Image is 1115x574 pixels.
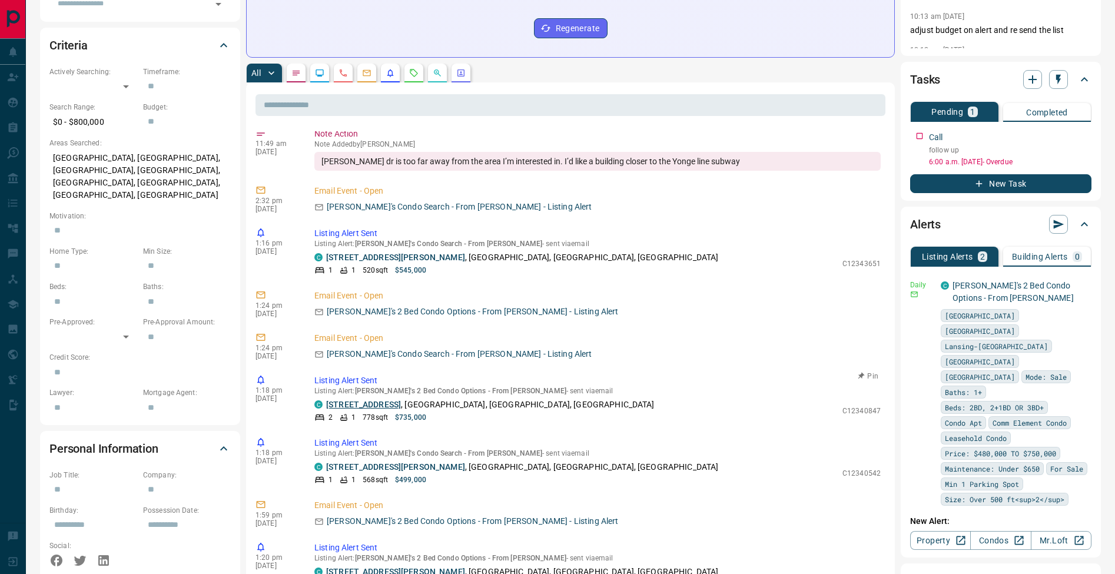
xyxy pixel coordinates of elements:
[255,344,297,352] p: 1:24 pm
[328,475,333,485] p: 1
[910,12,964,21] p: 10:13 am [DATE]
[355,449,543,457] span: [PERSON_NAME]'s Condo Search - From [PERSON_NAME]
[842,468,881,479] p: C12340542
[339,68,348,78] svg: Calls
[1075,253,1080,261] p: 0
[945,356,1015,367] span: [GEOGRAPHIC_DATA]
[945,325,1015,337] span: [GEOGRAPHIC_DATA]
[980,253,985,261] p: 2
[49,31,231,59] div: Criteria
[945,447,1056,459] span: Price: $480,000 TO $750,000
[910,46,964,54] p: 10:12 am [DATE]
[395,475,426,485] p: $499,000
[326,461,718,473] p: , [GEOGRAPHIC_DATA], [GEOGRAPHIC_DATA], [GEOGRAPHIC_DATA]
[143,505,231,516] p: Possession Date:
[143,67,231,77] p: Timeframe:
[945,371,1015,383] span: [GEOGRAPHIC_DATA]
[326,399,655,411] p: , [GEOGRAPHIC_DATA], [GEOGRAPHIC_DATA], [GEOGRAPHIC_DATA]
[255,519,297,527] p: [DATE]
[910,215,941,234] h2: Alerts
[49,102,137,112] p: Search Range:
[351,265,356,276] p: 1
[534,18,608,38] button: Regenerate
[409,68,419,78] svg: Requests
[970,108,975,116] p: 1
[326,253,465,262] a: [STREET_ADDRESS][PERSON_NAME]
[49,211,231,221] p: Motivation:
[255,301,297,310] p: 1:24 pm
[910,531,971,550] a: Property
[255,310,297,318] p: [DATE]
[910,24,1091,37] p: adjust budget on alert and re send the list
[255,247,297,256] p: [DATE]
[143,246,231,257] p: Min Size:
[945,493,1064,505] span: Size: Over 500 ft<sup>2</sup>
[929,145,1091,155] p: follow up
[386,68,395,78] svg: Listing Alerts
[255,239,297,247] p: 1:16 pm
[395,412,426,423] p: $735,000
[363,475,388,485] p: 568 sqft
[842,258,881,269] p: C12343651
[49,470,137,480] p: Job Title:
[143,281,231,292] p: Baths:
[931,108,963,116] p: Pending
[363,265,388,276] p: 520 sqft
[49,67,137,77] p: Actively Searching:
[970,531,1031,550] a: Condos
[143,387,231,398] p: Mortgage Agent:
[362,68,371,78] svg: Emails
[1026,371,1067,383] span: Mode: Sale
[315,68,324,78] svg: Lead Browsing Activity
[929,157,1091,167] p: 6:00 a.m. [DATE] - Overdue
[49,505,137,516] p: Birthday:
[993,417,1067,429] span: Comm Element Condo
[327,201,592,213] p: [PERSON_NAME]'s Condo Search - From [PERSON_NAME] - Listing Alert
[314,152,881,171] div: [PERSON_NAME] dr is too far away from the area I’m interested in. I’d like a building closer to t...
[49,138,231,148] p: Areas Searched:
[355,240,543,248] span: [PERSON_NAME]'s Condo Search - From [PERSON_NAME]
[327,348,592,360] p: [PERSON_NAME]'s Condo Search - From [PERSON_NAME] - Listing Alert
[945,463,1040,475] span: Maintenance: Under $650
[314,387,881,395] p: Listing Alert : - sent via email
[1050,463,1083,475] span: For Sale
[922,253,973,261] p: Listing Alerts
[910,515,1091,527] p: New Alert:
[910,280,934,290] p: Daily
[910,290,918,298] svg: Email
[314,437,881,449] p: Listing Alert Sent
[255,386,297,394] p: 1:18 pm
[945,417,982,429] span: Condo Apt
[49,352,231,363] p: Credit Score:
[326,462,465,472] a: [STREET_ADDRESS][PERSON_NAME]
[255,140,297,148] p: 11:49 am
[941,281,949,290] div: condos.ca
[456,68,466,78] svg: Agent Actions
[314,449,881,457] p: Listing Alert : - sent via email
[49,36,88,55] h2: Criteria
[143,470,231,480] p: Company:
[945,432,1007,444] span: Leasehold Condo
[49,281,137,292] p: Beds:
[363,412,388,423] p: 778 sqft
[910,174,1091,193] button: New Task
[326,251,718,264] p: , [GEOGRAPHIC_DATA], [GEOGRAPHIC_DATA], [GEOGRAPHIC_DATA]
[953,281,1074,303] a: [PERSON_NAME]'s 2 Bed Condo Options - From [PERSON_NAME]
[291,68,301,78] svg: Notes
[255,511,297,519] p: 1:59 pm
[314,400,323,409] div: condos.ca
[314,463,323,471] div: condos.ca
[314,542,881,554] p: Listing Alert Sent
[251,69,261,77] p: All
[328,412,333,423] p: 2
[851,371,885,381] button: Pin
[49,148,231,205] p: [GEOGRAPHIC_DATA], [GEOGRAPHIC_DATA], [GEOGRAPHIC_DATA], [GEOGRAPHIC_DATA], [GEOGRAPHIC_DATA], [G...
[910,210,1091,238] div: Alerts
[945,478,1019,490] span: Min 1 Parking Spot
[1012,253,1068,261] p: Building Alerts
[314,499,881,512] p: Email Event - Open
[929,131,943,144] p: Call
[314,253,323,261] div: condos.ca
[945,402,1044,413] span: Beds: 2BD, 2+1BD OR 3BD+
[314,240,881,248] p: Listing Alert : - sent via email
